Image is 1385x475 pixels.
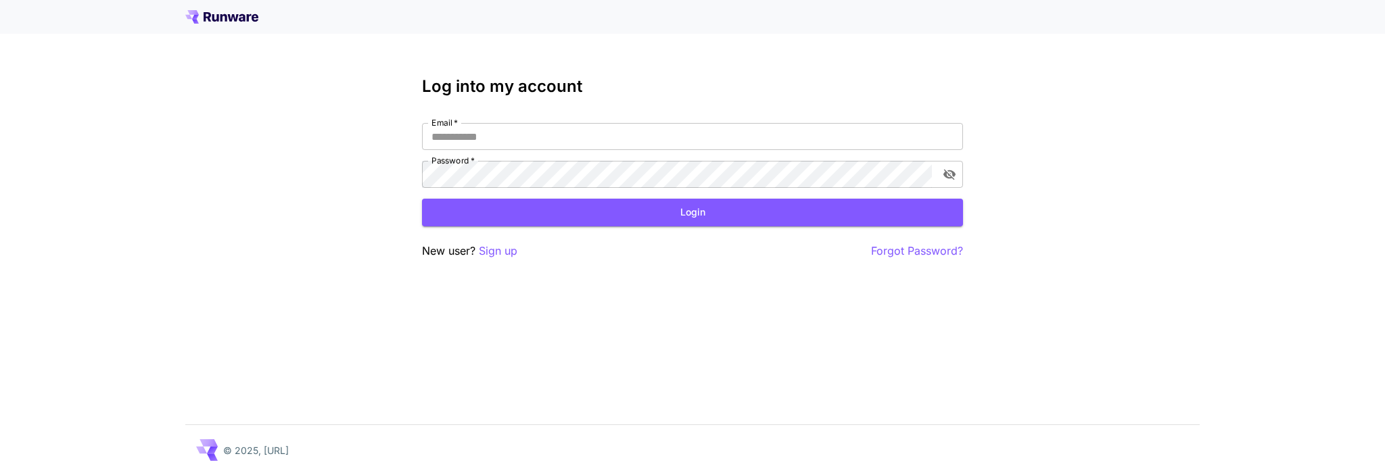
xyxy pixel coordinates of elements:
[422,199,963,226] button: Login
[871,243,963,259] button: Forgot Password?
[223,443,289,457] p: © 2025, [URL]
[431,155,475,166] label: Password
[431,117,458,128] label: Email
[479,243,517,259] button: Sign up
[422,77,963,96] h3: Log into my account
[422,243,517,259] p: New user?
[937,162,962,186] button: toggle password visibility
